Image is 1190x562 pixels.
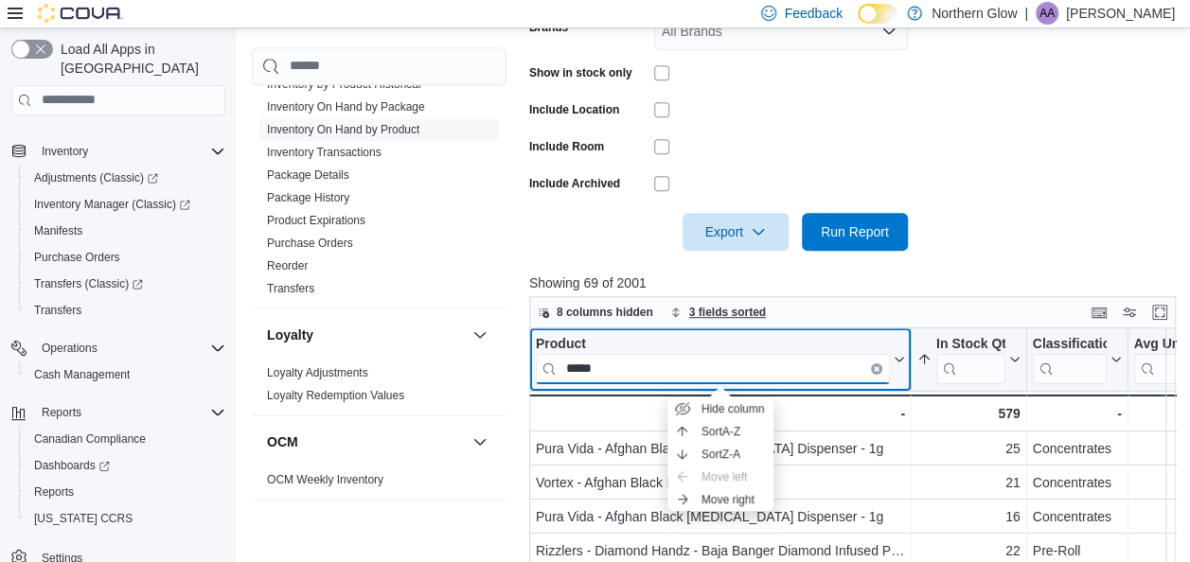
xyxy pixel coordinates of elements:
span: Manifests [27,220,225,242]
a: Purchase Orders [267,237,353,250]
a: Dashboards [19,452,233,479]
div: Inventory [252,50,506,307]
p: [PERSON_NAME] [1066,2,1175,25]
button: Run Report [802,213,908,251]
span: Loyalty Redemption Values [267,388,404,403]
button: Loyalty [267,325,465,344]
div: 21 [917,471,1021,494]
span: Inventory [42,144,88,159]
a: Dashboards [27,454,117,477]
button: Inventory [4,138,233,165]
div: Concentrates [1032,437,1121,460]
span: Hide column [702,401,765,416]
div: Product [536,335,890,383]
button: OCM [267,432,465,451]
button: Reports [34,401,89,424]
div: 22 [917,539,1021,562]
button: Cash Management [19,361,233,388]
span: Move left [702,469,748,484]
span: 8 columns hidden [557,305,653,320]
a: Inventory On Hand by Package [267,100,425,114]
button: Inventory [34,140,96,163]
button: Operations [4,335,233,361]
div: Loyalty [252,361,506,414]
a: Adjustments (Classic) [19,165,233,191]
span: Sort Z-A [702,447,740,462]
button: OCM [469,430,491,453]
span: Washington CCRS [27,507,225,530]
button: SortZ-A [667,443,773,465]
div: Vortex - Afghan Black Hash - 2g [536,471,905,494]
span: Product Expirations [267,213,365,228]
button: Keyboard shortcuts [1088,301,1110,324]
span: Purchase Orders [34,250,120,265]
span: 3 fields sorted [689,305,766,320]
h3: Loyalty [267,325,313,344]
span: Purchase Orders [267,236,353,251]
button: Purchase Orders [19,244,233,271]
span: Inventory Manager (Classic) [34,197,190,212]
a: OCM Weekly Inventory [267,473,383,486]
span: Inventory Transactions [267,145,382,160]
button: Hide column [667,397,773,420]
label: Include Room [529,139,604,154]
div: 25 [917,437,1021,460]
label: Include Location [529,102,619,117]
span: Feedback [784,4,842,23]
span: Adjustments (Classic) [27,167,225,189]
span: Move right [702,492,755,507]
button: Export [683,213,789,251]
a: Transfers [27,299,89,322]
div: Classification [1032,335,1106,353]
span: AA [1039,2,1055,25]
span: Reports [27,481,225,503]
span: Sort A-Z [702,424,740,439]
div: Alison Albert [1036,2,1058,25]
div: Product [536,335,890,353]
a: Reorder [267,259,308,272]
span: Purchase Orders [27,246,225,269]
span: Canadian Compliance [27,428,225,450]
a: Inventory Manager (Classic) [19,191,233,218]
span: Reports [34,484,74,500]
span: Transfers [34,303,81,318]
span: Cash Management [27,363,225,386]
img: Cova [38,4,123,23]
p: Showing 69 of 2001 [529,273,1182,292]
button: Move right [667,488,773,511]
span: Export [694,213,777,251]
span: Reports [34,401,225,424]
div: - [1032,402,1121,425]
span: Inventory On Hand by Product [267,122,419,137]
span: Canadian Compliance [34,431,146,447]
button: Clear input [871,362,882,374]
div: Rizzlers - Diamond Handz - Baja Banger Diamond Infused Pre-Roll - 3x0.45g [536,539,905,562]
span: Transfers [267,281,314,296]
span: [US_STATE] CCRS [34,511,133,526]
a: Inventory Transactions [267,146,382,159]
a: Cash Management [27,363,137,386]
button: Classification [1032,335,1121,383]
span: Inventory Manager (Classic) [27,193,225,216]
span: Inventory On Hand by Package [267,99,425,114]
a: Product Expirations [267,214,365,227]
button: Canadian Compliance [19,426,233,452]
div: Classification [1032,335,1106,383]
span: Inventory [34,140,225,163]
span: Operations [42,341,98,356]
div: Pura Vida - Afghan Black [MEDICAL_DATA] Dispenser - 1g [536,505,905,528]
button: [US_STATE] CCRS [19,505,233,532]
button: SortA-Z [667,420,773,443]
div: Pre-Roll [1032,539,1121,562]
a: Inventory Manager (Classic) [27,193,198,216]
input: Dark Mode [858,4,897,24]
h3: OCM [267,432,298,451]
button: Operations [34,337,105,360]
span: Transfers (Classic) [34,276,143,291]
span: Dark Mode [858,24,859,25]
span: Dashboards [34,458,110,473]
button: Reports [19,479,233,505]
a: Reports [27,481,81,503]
span: Reorder [267,258,308,273]
span: Package Details [267,167,349,183]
